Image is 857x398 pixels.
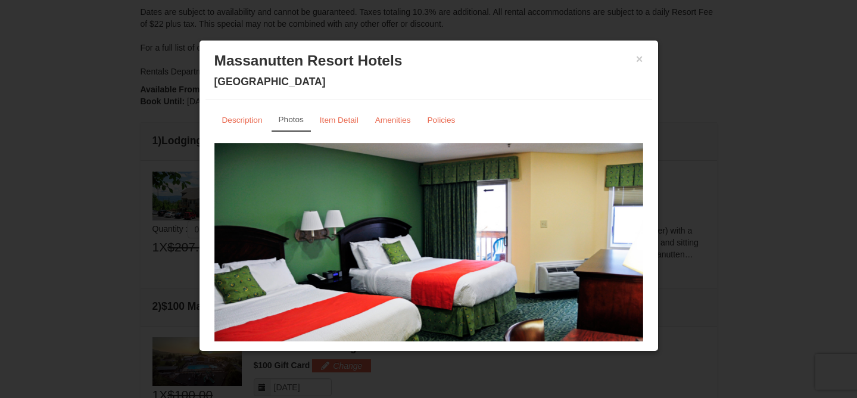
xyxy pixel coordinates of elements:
small: Photos [279,115,304,124]
h3: Massanutten Resort Hotels [214,52,643,70]
a: Policies [419,108,463,132]
small: Item Detail [320,116,359,125]
a: Amenities [367,108,419,132]
button: × [636,53,643,65]
small: Policies [427,116,455,125]
img: 18876286-41-233aa5f3.jpg [214,143,643,378]
h4: [GEOGRAPHIC_DATA] [214,76,643,88]
a: Photos [272,108,311,132]
a: Description [214,108,270,132]
small: Amenities [375,116,411,125]
small: Description [222,116,263,125]
a: Item Detail [312,108,366,132]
